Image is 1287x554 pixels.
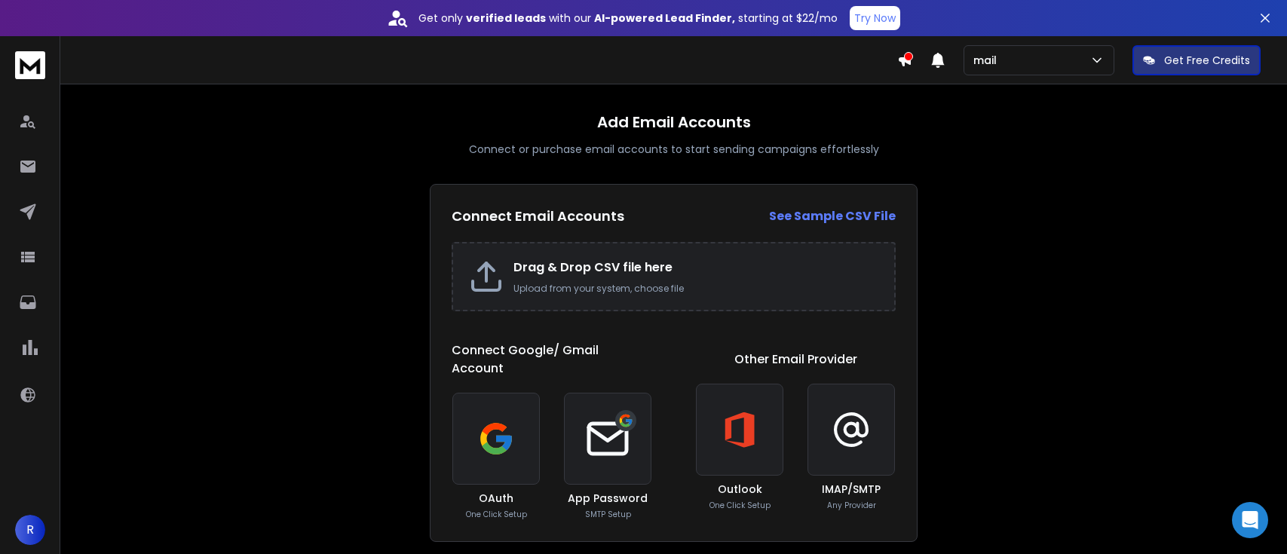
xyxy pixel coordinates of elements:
[597,112,751,133] h1: Add Email Accounts
[1232,502,1268,538] div: Open Intercom Messenger
[594,11,735,26] strong: AI-powered Lead Finder,
[15,515,45,545] button: R
[452,341,652,378] h1: Connect Google/ Gmail Account
[585,509,631,520] p: SMTP Setup
[822,482,881,497] h3: IMAP/SMTP
[734,350,857,369] h1: Other Email Provider
[479,491,513,506] h3: OAuth
[466,509,527,520] p: One Click Setup
[1132,45,1261,75] button: Get Free Credits
[718,482,762,497] h3: Outlook
[513,259,879,277] h2: Drag & Drop CSV file here
[466,11,546,26] strong: verified leads
[513,283,879,295] p: Upload from your system, choose file
[469,142,879,157] p: Connect or purchase email accounts to start sending campaigns effortlessly
[854,11,896,26] p: Try Now
[418,11,838,26] p: Get only with our starting at $22/mo
[568,491,648,506] h3: App Password
[850,6,900,30] button: Try Now
[452,206,624,227] h2: Connect Email Accounts
[1164,53,1250,68] p: Get Free Credits
[15,51,45,79] img: logo
[709,500,771,511] p: One Click Setup
[769,207,896,225] a: See Sample CSV File
[827,500,876,511] p: Any Provider
[973,53,1003,68] p: mail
